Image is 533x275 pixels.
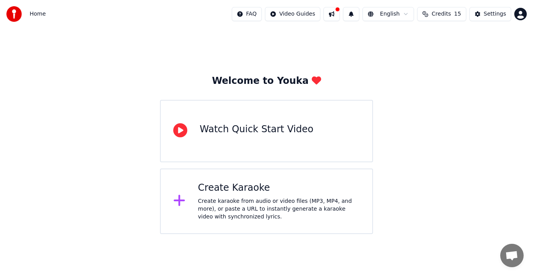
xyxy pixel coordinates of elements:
span: Credits [432,10,451,18]
div: Watch Quick Start Video [200,123,313,136]
a: Open chat [500,244,524,267]
button: Video Guides [265,7,320,21]
div: Settings [484,10,506,18]
img: youka [6,6,22,22]
button: Settings [469,7,511,21]
button: FAQ [232,7,262,21]
div: Create karaoke from audio or video files (MP3, MP4, and more), or paste a URL to instantly genera... [198,197,360,221]
span: Home [30,10,46,18]
button: Credits15 [417,7,466,21]
nav: breadcrumb [30,10,46,18]
span: 15 [454,10,461,18]
div: Create Karaoke [198,182,360,194]
div: Welcome to Youka [212,75,321,87]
